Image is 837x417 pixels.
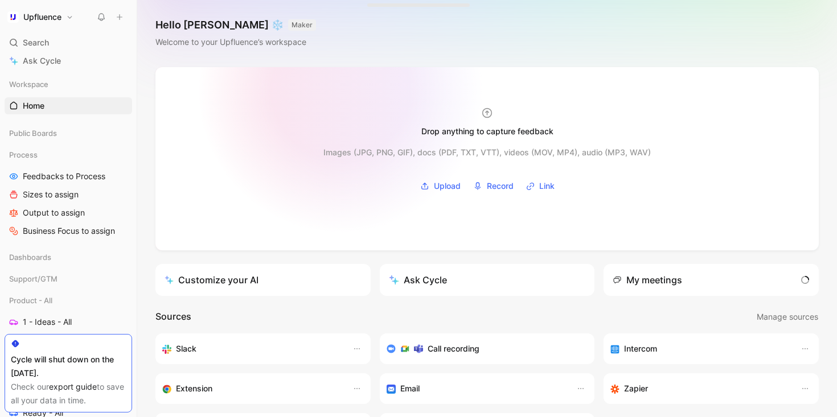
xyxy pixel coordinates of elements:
span: Workspace [9,79,48,90]
div: Welcome to your Upfluence’s workspace [155,35,316,49]
div: My meetings [613,273,682,287]
div: Public Boards [5,125,132,145]
div: Support/GTM [5,270,132,291]
a: Business Focus to assign [5,222,132,240]
button: Ask Cycle [380,264,595,296]
button: Record [469,177,518,195]
span: Support/GTM [9,273,58,284]
div: Product - All [5,292,132,309]
h3: Slack [176,342,196,356]
h3: Call recording [428,342,479,356]
div: Sync your customers, send feedback and get updates in Slack [162,342,341,356]
div: Dashboards [5,249,132,269]
div: Ask Cycle [389,273,447,287]
span: Ask Cycle [23,54,61,68]
span: Dashboards [9,251,51,263]
button: Manage sources [756,309,819,324]
span: Business Focus to assign [23,225,115,237]
button: Upload [416,177,465,195]
h3: Extension [176,382,212,395]
div: Cycle will shut down on the [DATE]. [11,353,126,380]
div: Forward emails to your feedback inbox [387,382,565,395]
h1: Upfluence [23,12,61,22]
a: Home [5,97,132,114]
span: Sizes to assign [23,189,79,200]
div: Capture feedback from anywhere on the web [162,382,341,395]
span: Link [539,179,555,193]
span: Process [9,149,38,160]
div: Search [5,34,132,51]
div: Public Boards [5,125,132,142]
a: Feedbacks to Process [5,168,132,185]
img: Upfluence [7,11,19,23]
span: Search [23,36,49,49]
a: Sizes to assign [5,186,132,203]
h2: Sources [155,309,191,324]
div: Support/GTM [5,270,132,287]
button: Link [522,177,559,195]
span: Upload [434,179,461,193]
div: Workspace [5,76,132,93]
a: Ask Cycle [5,52,132,69]
div: Capture feedback from thousands of sources with Zapier (survey results, recordings, sheets, etc). [610,382,789,395]
span: Home [23,100,44,112]
a: Customize your AI [155,264,371,296]
div: Process [5,146,132,163]
span: Manage sources [757,310,818,324]
div: ProcessFeedbacks to ProcessSizes to assignOutput to assignBusiness Focus to assign [5,146,132,240]
div: Record & transcribe meetings from Zoom, Meet & Teams. [387,342,579,356]
h3: Intercom [624,342,657,356]
a: 1 - Ideas - All [5,313,132,331]
h3: Zapier [624,382,648,395]
button: MAKER [288,19,316,31]
a: 2 - Candidates - All [5,332,132,349]
span: 1 - Ideas - All [23,316,72,328]
h3: Email [400,382,420,395]
span: Record [487,179,514,193]
span: Public Boards [9,127,57,139]
div: Dashboards [5,249,132,266]
div: Images (JPG, PNG, GIF), docs (PDF, TXT, VTT), videos (MOV, MP4), audio (MP3, WAV) [323,146,651,159]
h1: Hello [PERSON_NAME] ❄️ [155,18,316,32]
a: Output to assign [5,204,132,221]
div: Check our to save all your data in time. [11,380,126,407]
div: Sync your customers, send feedback and get updates in Intercom [610,342,789,356]
a: export guide [49,382,97,391]
div: Customize your AI [165,273,259,287]
span: Feedbacks to Process [23,171,105,182]
span: Output to assign [23,207,85,218]
div: Drop anything to capture feedback [421,125,553,138]
button: UpfluenceUpfluence [5,9,76,25]
span: Product - All [9,295,52,306]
